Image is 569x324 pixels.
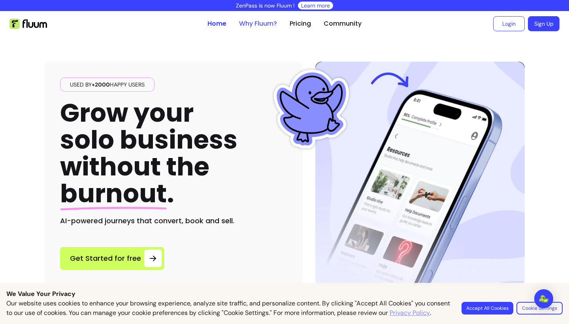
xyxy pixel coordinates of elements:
a: Community [324,19,362,28]
p: We Value Your Privacy [6,289,563,299]
h1: Grow your solo business without the . [60,100,237,207]
img: Fluum Duck sticker [272,70,351,149]
button: Cookie Settings [516,302,563,315]
h2: AI-powered journeys that convert, book and sell. [60,215,287,226]
a: Pricing [290,19,311,28]
p: ZenPass is now Fluum ! [236,2,295,9]
a: Privacy Policy [390,308,430,318]
span: +2000 [92,81,110,88]
span: Used by happy users [67,81,148,89]
img: Fluum Logo [9,19,47,29]
span: Get Started for free [70,253,141,264]
img: Hero [315,62,525,286]
span: burnout [60,176,167,211]
a: Login [493,16,525,31]
div: Open Intercom Messenger [534,289,553,308]
a: Get Started for free [60,247,164,270]
button: Accept All Cookies [462,302,513,315]
a: Home [207,19,226,28]
p: Our website uses cookies to enhance your browsing experience, analyze site traffic, and personali... [6,299,452,318]
a: Sign Up [528,16,560,31]
a: Why Fluum? [239,19,277,28]
a: Learn more [301,2,330,9]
